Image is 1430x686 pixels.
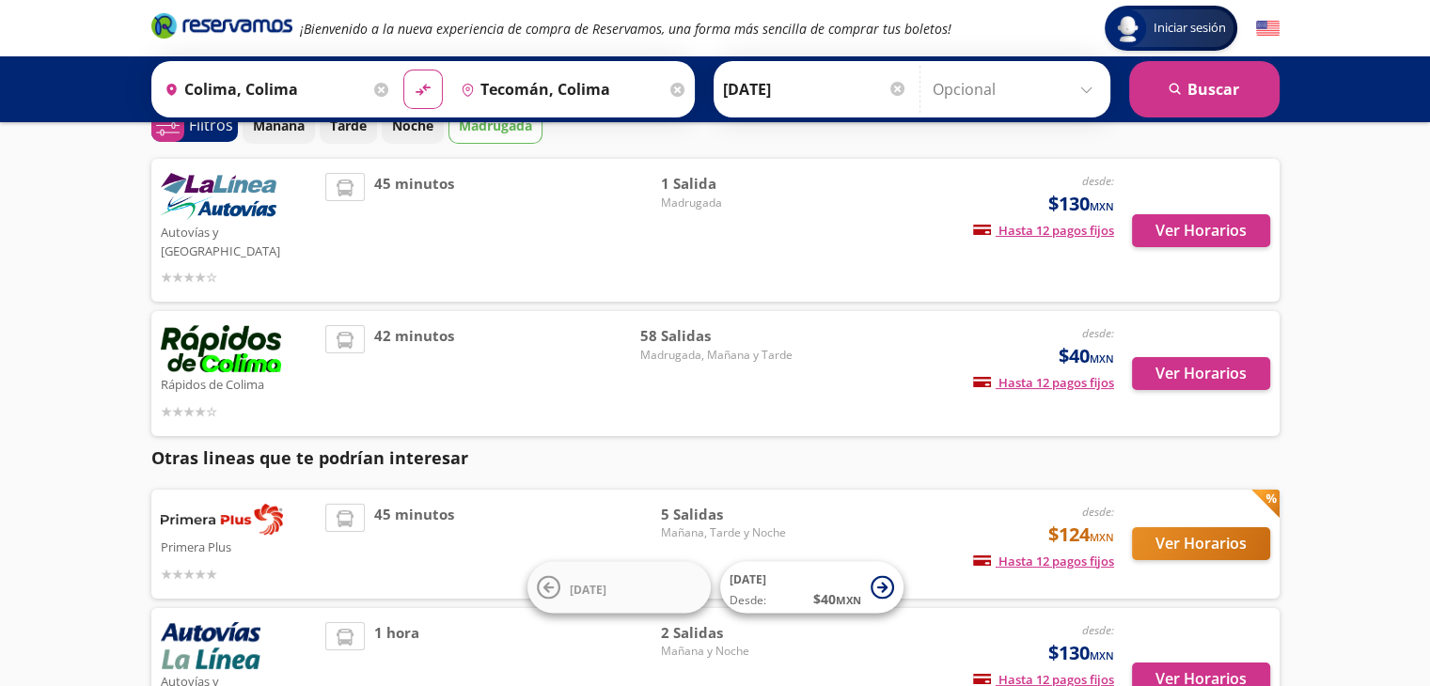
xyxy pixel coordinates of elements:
[1132,214,1270,247] button: Ver Horarios
[300,20,951,38] em: ¡Bienvenido a la nueva experiencia de compra de Reservamos, una forma más sencilla de comprar tus...
[813,589,861,609] span: $ 40
[1132,527,1270,560] button: Ver Horarios
[161,504,283,536] img: Primera Plus
[1048,639,1114,667] span: $130
[1059,342,1114,370] span: $40
[661,643,793,660] span: Mañana y Noche
[382,107,444,144] button: Noche
[253,116,305,135] p: Mañana
[661,195,793,211] span: Madrugada
[448,107,542,144] button: Madrugada
[1090,648,1114,663] small: MXN
[161,622,260,669] img: Autovías y La Línea
[640,347,793,364] span: Madrugada, Mañana y Tarde
[973,553,1114,569] span: Hasta 12 pagos fijos
[161,372,317,395] p: Rápidos de Colima
[661,504,793,525] span: 5 Salidas
[157,66,369,113] input: Buscar Origen
[161,173,276,220] img: Autovías y La Línea
[151,109,238,142] button: 1Filtros
[1048,521,1114,549] span: $124
[151,445,1280,471] p: Otras lineas que te podrían interesar
[1048,190,1114,218] span: $130
[161,325,282,372] img: Rápidos de Colima
[973,374,1114,391] span: Hasta 12 pagos fijos
[151,11,292,39] i: Brand Logo
[243,107,315,144] button: Mañana
[161,220,317,260] p: Autovías y [GEOGRAPHIC_DATA]
[570,581,606,597] span: [DATE]
[189,114,233,136] p: Filtros
[374,173,454,288] span: 45 minutos
[640,325,793,347] span: 58 Salidas
[1146,19,1234,38] span: Iniciar sesión
[1090,530,1114,544] small: MXN
[1082,173,1114,189] em: desde:
[161,535,317,557] p: Primera Plus
[151,11,292,45] a: Brand Logo
[1256,17,1280,40] button: English
[1090,199,1114,213] small: MXN
[661,622,793,644] span: 2 Salidas
[723,66,907,113] input: Elegir Fecha
[453,66,666,113] input: Buscar Destino
[392,116,433,135] p: Noche
[320,107,377,144] button: Tarde
[1129,61,1280,117] button: Buscar
[1082,325,1114,341] em: desde:
[661,173,793,195] span: 1 Salida
[527,562,711,614] button: [DATE]
[933,66,1101,113] input: Opcional
[459,116,532,135] p: Madrugada
[973,222,1114,239] span: Hasta 12 pagos fijos
[1090,351,1114,366] small: MXN
[1132,357,1270,390] button: Ver Horarios
[836,593,861,607] small: MXN
[374,325,454,422] span: 42 minutos
[374,504,454,585] span: 45 minutos
[720,562,904,614] button: [DATE]Desde:$40MXN
[661,524,793,541] span: Mañana, Tarde y Noche
[1082,622,1114,638] em: desde:
[730,571,766,587] span: [DATE]
[330,116,367,135] p: Tarde
[1082,504,1114,520] em: desde:
[730,592,766,609] span: Desde:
